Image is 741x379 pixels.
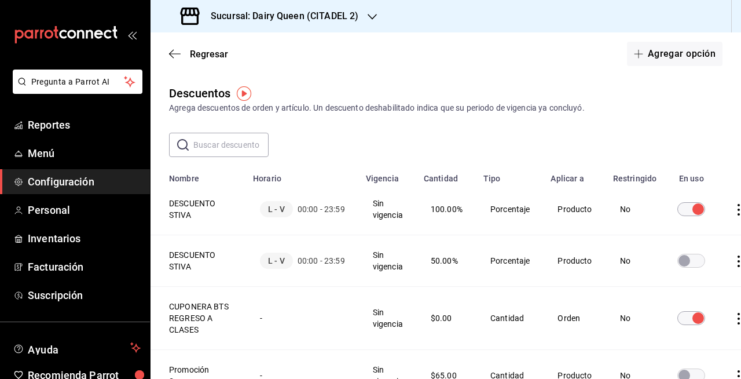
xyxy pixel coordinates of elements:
td: Producto [544,184,606,235]
button: Regresar [169,49,228,60]
th: Horario [246,166,359,184]
span: 50.00% [431,256,458,265]
th: DESCUENTO STIVA [151,184,246,235]
div: Agrega descuentos de orden y artículo. Un descuento deshabilitado indica que su periodo de vigenc... [169,102,722,114]
button: open_drawer_menu [127,30,137,39]
th: En uso [663,166,719,184]
div: Descuentos [169,85,230,102]
td: Sin vigencia [359,235,417,287]
span: L - V [260,253,293,269]
span: Regresar [190,49,228,60]
th: DESCUENTO STIVA [151,235,246,287]
span: 00:00 - 23:59 [298,203,345,215]
td: No [606,235,664,287]
span: Menú [28,145,141,161]
td: Sin vigencia [359,184,417,235]
span: Reportes [28,117,141,133]
th: Restringido [606,166,664,184]
td: Porcentaje [476,235,544,287]
span: Ayuda [28,341,126,355]
span: Personal [28,202,141,218]
input: Buscar descuento [193,133,269,156]
span: Pregunta a Parrot AI [31,76,124,88]
td: No [606,287,664,350]
th: Tipo [476,166,544,184]
span: 100.00% [431,205,463,214]
span: Facturación [28,259,141,275]
img: Tooltip marker [237,86,251,101]
span: Configuración [28,174,141,189]
th: CUPONERA BTS REGRESO A CLASES [151,287,246,350]
h3: Sucursal: Dairy Queen (CITADEL 2) [201,9,358,23]
td: Porcentaje [476,184,544,235]
td: Producto [544,235,606,287]
span: L - V [260,201,293,217]
a: Pregunta a Parrot AI [8,84,142,96]
button: Pregunta a Parrot AI [13,70,142,94]
td: Sin vigencia [359,287,417,350]
td: - [246,287,359,350]
th: Cantidad [417,166,476,184]
span: 00:00 - 23:59 [298,255,345,267]
td: Cantidad [476,287,544,350]
th: Vigencia [359,166,417,184]
span: Suscripción [28,287,141,303]
td: No [606,184,664,235]
th: Aplicar a [544,166,606,184]
button: Agregar opción [627,42,722,66]
td: Orden [544,287,606,350]
span: Inventarios [28,231,141,246]
span: $0.00 [431,314,452,323]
